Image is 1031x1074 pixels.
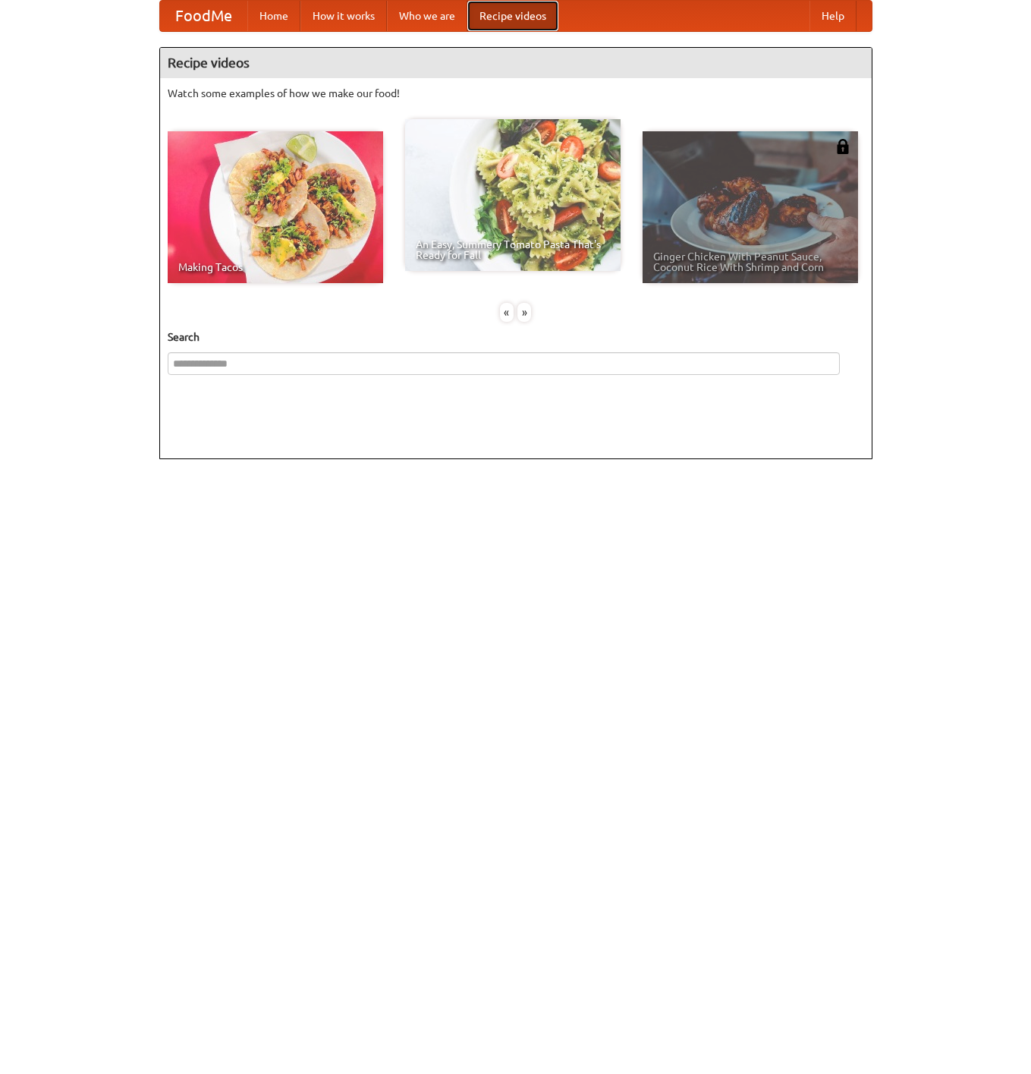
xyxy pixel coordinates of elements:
a: Help [809,1,857,31]
img: 483408.png [835,139,850,154]
a: An Easy, Summery Tomato Pasta That's Ready for Fall [405,119,621,271]
h4: Recipe videos [160,48,872,78]
div: » [517,303,531,322]
div: « [500,303,514,322]
a: Recipe videos [467,1,558,31]
h5: Search [168,329,864,345]
span: Making Tacos [178,262,372,272]
a: Home [247,1,300,31]
a: FoodMe [160,1,247,31]
a: Who we are [387,1,467,31]
span: An Easy, Summery Tomato Pasta That's Ready for Fall [416,239,610,260]
a: How it works [300,1,387,31]
a: Making Tacos [168,131,383,283]
p: Watch some examples of how we make our food! [168,86,864,101]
